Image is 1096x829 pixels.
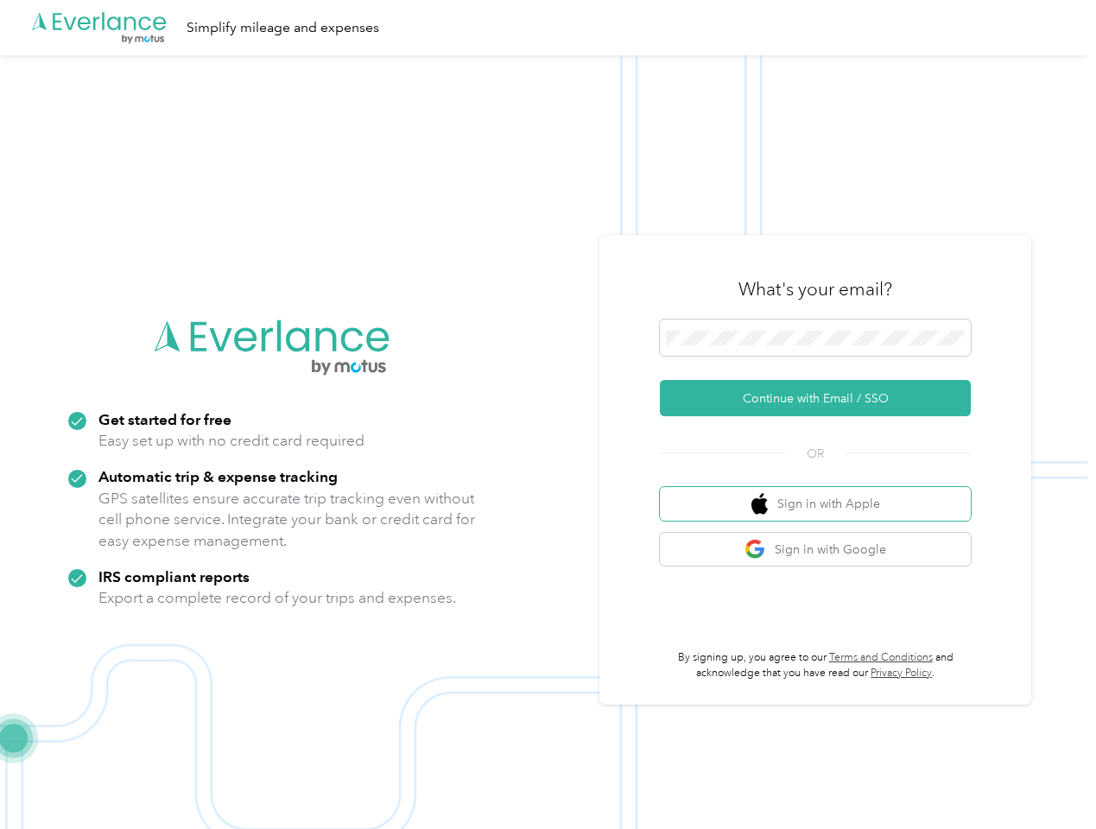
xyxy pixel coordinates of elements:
a: Terms and Conditions [829,651,933,664]
strong: Automatic trip & expense tracking [98,467,338,485]
p: By signing up, you agree to our and acknowledge that you have read our . [660,650,971,680]
strong: Get started for free [98,410,231,428]
span: OR [785,445,846,463]
img: google logo [744,539,766,560]
a: Privacy Policy [871,667,932,680]
strong: IRS compliant reports [98,567,250,585]
p: Easy set up with no credit card required [98,430,364,452]
p: GPS satellites ensure accurate trip tracking even without cell phone service. Integrate your bank... [98,488,476,552]
div: Simplify mileage and expenses [187,17,379,39]
button: Continue with Email / SSO [660,380,971,416]
button: apple logoSign in with Apple [660,487,971,521]
h3: What's your email? [738,277,892,301]
p: Export a complete record of your trips and expenses. [98,587,456,609]
img: apple logo [751,493,769,515]
button: google logoSign in with Google [660,533,971,566]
